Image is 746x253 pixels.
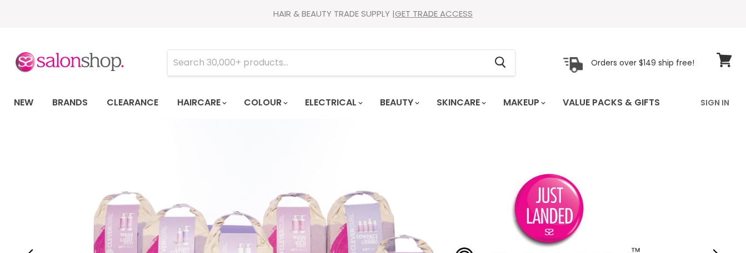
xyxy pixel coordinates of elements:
[167,49,515,76] form: Product
[495,91,552,114] a: Makeup
[236,91,294,114] a: Colour
[6,91,42,114] a: New
[297,91,369,114] a: Electrical
[395,8,473,19] a: GET TRADE ACCESS
[485,50,515,75] button: Search
[98,91,167,114] a: Clearance
[554,91,668,114] a: Value Packs & Gifts
[44,91,96,114] a: Brands
[6,87,681,119] ul: Main menu
[694,91,736,114] a: Sign In
[428,91,493,114] a: Skincare
[169,91,233,114] a: Haircare
[690,201,735,242] iframe: Gorgias live chat messenger
[591,57,694,67] p: Orders over $149 ship free!
[168,50,485,75] input: Search
[372,91,426,114] a: Beauty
